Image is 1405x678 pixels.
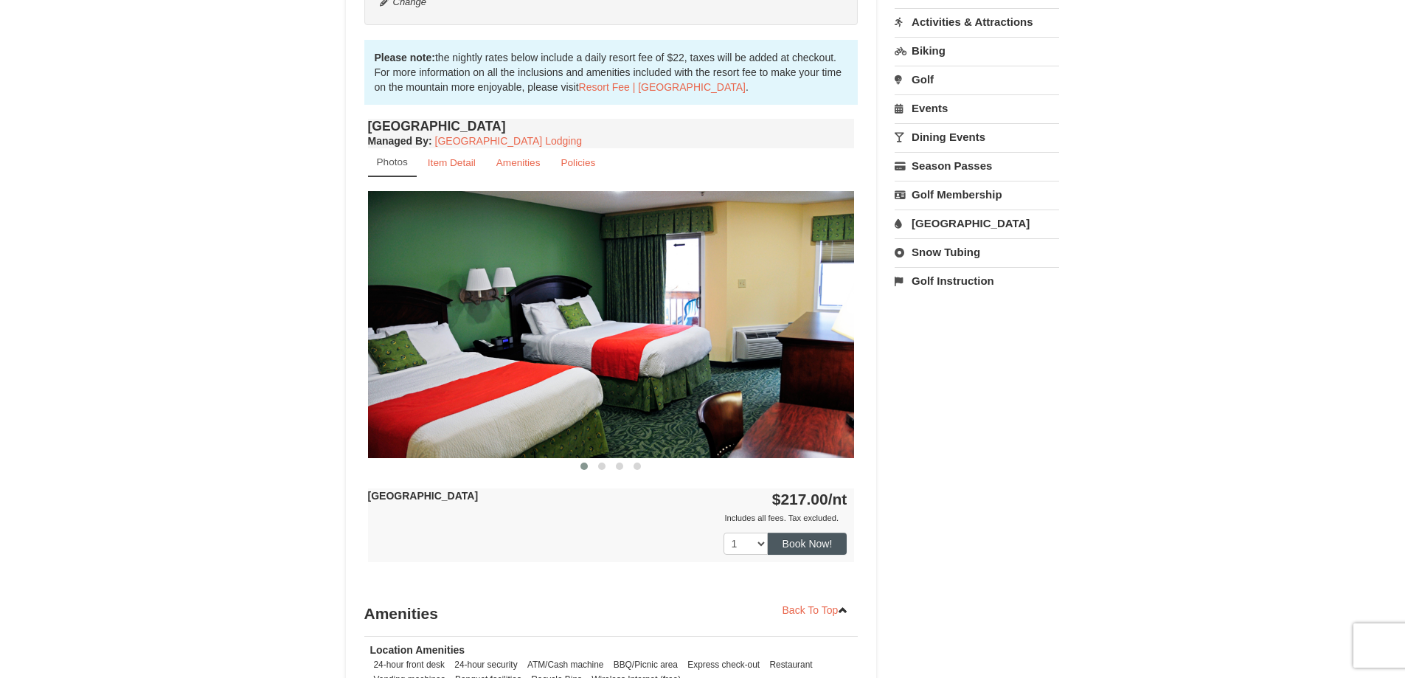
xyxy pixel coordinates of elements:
li: Restaurant [766,657,816,672]
a: Amenities [487,148,550,177]
li: 24-hour front desk [370,657,449,672]
a: Back To Top [773,599,858,621]
img: 18876286-41-233aa5f3.jpg [368,191,855,457]
li: 24-hour security [451,657,521,672]
strong: $217.00 [772,491,847,508]
strong: : [368,135,432,147]
a: [GEOGRAPHIC_DATA] [895,210,1059,237]
a: Photos [368,148,417,177]
span: /nt [828,491,847,508]
small: Item Detail [428,157,476,168]
a: Dining Events [895,123,1059,151]
a: Golf Membership [895,181,1059,208]
div: the nightly rates below include a daily resort fee of $22, taxes will be added at checkout. For m... [364,40,858,105]
a: Activities & Attractions [895,8,1059,35]
div: Includes all fees. Tax excluded. [368,511,847,525]
button: Book Now! [768,533,847,555]
a: [GEOGRAPHIC_DATA] Lodging [435,135,582,147]
strong: Location Amenities [370,644,465,656]
small: Policies [561,157,595,168]
h4: [GEOGRAPHIC_DATA] [368,119,855,134]
a: Season Passes [895,152,1059,179]
a: Snow Tubing [895,238,1059,266]
a: Golf [895,66,1059,93]
small: Photos [377,156,408,167]
a: Policies [551,148,605,177]
h3: Amenities [364,599,858,629]
strong: [GEOGRAPHIC_DATA] [368,490,479,502]
li: Express check-out [684,657,763,672]
a: Resort Fee | [GEOGRAPHIC_DATA] [579,81,746,93]
a: Biking [895,37,1059,64]
strong: Please note: [375,52,435,63]
a: Events [895,94,1059,122]
span: Managed By [368,135,429,147]
li: ATM/Cash machine [524,657,608,672]
li: BBQ/Picnic area [610,657,681,672]
small: Amenities [496,157,541,168]
a: Item Detail [418,148,485,177]
a: Golf Instruction [895,267,1059,294]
